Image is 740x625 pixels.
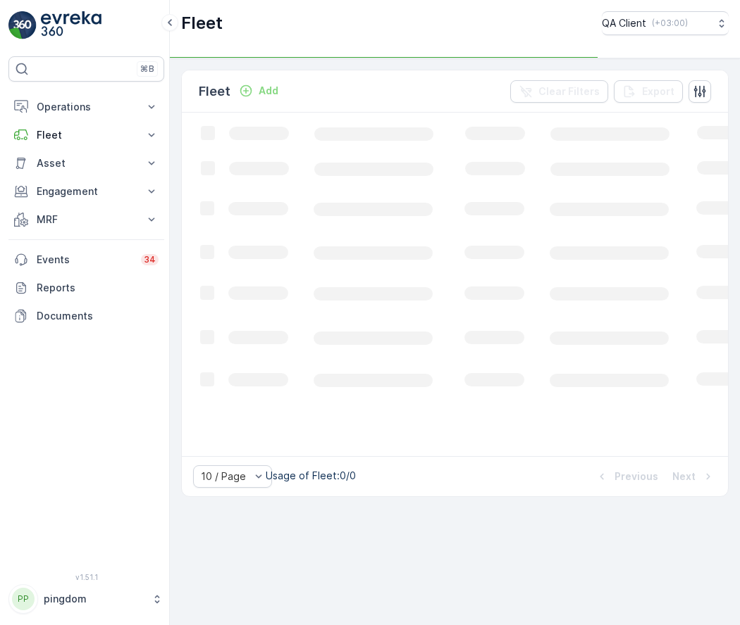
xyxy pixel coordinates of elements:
[8,206,164,234] button: MRF
[37,128,136,142] p: Fleet
[671,468,717,485] button: Next
[8,11,37,39] img: logo
[614,80,683,103] button: Export
[8,573,164,581] span: v 1.51.1
[140,63,154,75] p: ⌘B
[8,149,164,177] button: Asset
[259,84,278,98] p: Add
[44,592,144,606] p: pingdom
[602,16,646,30] p: QA Client
[8,121,164,149] button: Fleet
[602,11,729,35] button: QA Client(+03:00)
[672,469,696,484] p: Next
[8,584,164,614] button: PPpingdom
[181,12,223,34] p: Fleet
[510,80,608,103] button: Clear Filters
[37,184,136,198] p: Engagement
[199,82,230,101] p: Fleet
[593,468,660,485] button: Previous
[37,253,132,267] p: Events
[615,469,658,484] p: Previous
[652,18,688,29] p: ( +03:00 )
[37,309,159,323] p: Documents
[266,469,356,483] p: Usage of Fleet : 0/0
[8,177,164,206] button: Engagement
[233,82,284,99] button: Add
[144,254,156,265] p: 34
[8,274,164,302] a: Reports
[8,93,164,121] button: Operations
[37,156,136,170] p: Asset
[642,84,674,99] p: Export
[37,213,136,227] p: MRF
[41,11,101,39] img: logo_light-DOdMpM7g.png
[37,100,136,114] p: Operations
[37,281,159,295] p: Reports
[538,84,600,99] p: Clear Filters
[8,302,164,330] a: Documents
[12,588,35,610] div: PP
[8,246,164,274] a: Events34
